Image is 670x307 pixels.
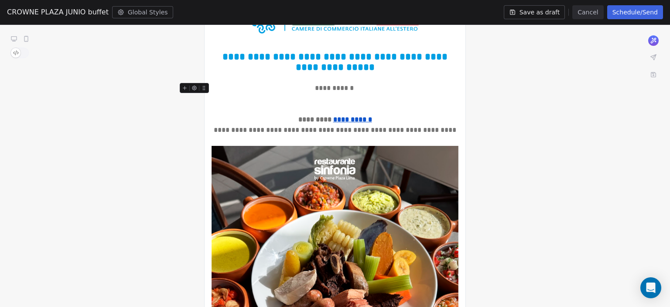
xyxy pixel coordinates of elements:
[112,6,173,18] button: Global Styles
[607,5,663,19] button: Schedule/Send
[504,5,565,19] button: Save as draft
[640,277,661,298] div: Open Intercom Messenger
[7,7,109,17] span: CROWNE PLAZA JUNIO buffet
[572,5,603,19] button: Cancel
